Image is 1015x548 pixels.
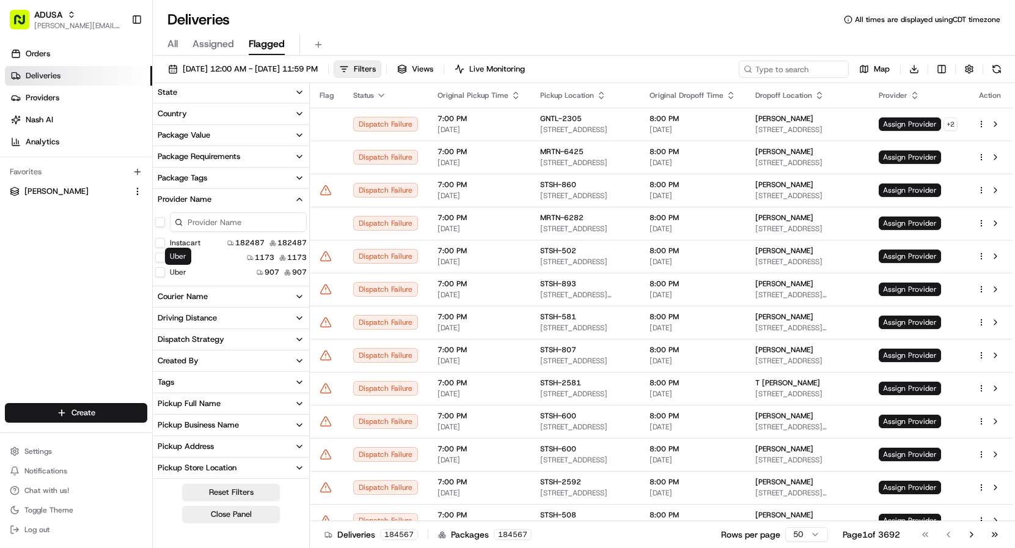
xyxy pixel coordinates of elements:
span: Provider [879,91,907,100]
span: GNTL-2305 [540,114,582,124]
span: Providers [26,92,59,103]
p: Rows per page [721,528,780,541]
span: All times are displayed using CDT timezone [855,15,1000,24]
button: Pickup Full Name [153,393,309,414]
span: [DATE] [438,356,521,366]
span: STSH-581 [540,312,576,322]
span: Filters [354,64,376,75]
span: [DATE] [438,257,521,267]
button: Package Requirements [153,146,309,167]
span: 8:00 PM [650,147,736,157]
span: Chat with us! [24,486,69,495]
div: We're available if you need us! [42,129,155,139]
span: [DATE] [438,422,521,432]
span: [STREET_ADDRESS][PERSON_NAME] [755,422,859,432]
div: Page 1 of 3692 [843,528,900,541]
span: API Documentation [115,177,196,190]
button: Dispatch Strategy [153,329,309,350]
div: Deliveries [324,528,418,541]
span: [STREET_ADDRESS] [540,158,630,168]
span: [PERSON_NAME] [755,477,813,487]
span: STSH-807 [540,345,576,355]
button: Notifications [5,462,147,480]
span: [DATE] [650,158,736,168]
span: [PERSON_NAME] [755,147,813,157]
span: All [167,37,178,51]
img: 1736555255976-a54dd68f-1ca7-489b-9aae-adbdc363a1c4 [12,117,34,139]
button: Views [392,61,439,78]
button: ADUSA [34,9,62,21]
span: STSH-860 [540,180,576,190]
span: Settings [24,446,52,456]
span: [DATE] [438,224,521,234]
button: [PERSON_NAME][EMAIL_ADDRESS][PERSON_NAME][DOMAIN_NAME] [34,21,122,31]
span: [DATE] [438,488,521,498]
span: Assign Provider [879,183,941,197]
span: 7:00 PM [438,510,521,520]
span: [DATE] [650,290,736,300]
span: Flag [320,91,334,100]
div: 184567 [494,529,532,540]
div: 184567 [380,529,418,540]
span: STSH-600 [540,411,576,421]
div: Pickup Business Name [158,420,239,431]
span: 8:00 PM [650,213,736,223]
span: 7:00 PM [438,378,521,388]
span: Status [353,91,374,100]
span: [STREET_ADDRESS] [755,389,859,399]
span: [STREET_ADDRESS][PERSON_NAME] [755,323,859,333]
button: Country [153,103,309,124]
span: Assign Provider [879,316,941,329]
div: Favorites [5,162,147,182]
span: 1173 [287,253,307,262]
span: Notifications [24,466,67,476]
img: Nash [12,12,37,37]
div: Pickup Address [158,441,214,452]
button: Create [5,403,147,423]
span: Assign Provider [879,217,941,230]
span: Assign Provider [879,481,941,494]
span: Orders [26,48,50,59]
span: 7:00 PM [438,312,521,322]
div: Tags [158,377,174,388]
span: Knowledge Base [24,177,93,190]
span: Assign Provider [879,448,941,461]
span: [PERSON_NAME] [755,246,813,256]
span: [DATE] [438,323,521,333]
button: [PERSON_NAME] [5,182,147,201]
span: STSH-600 [540,444,576,454]
span: 8:00 PM [650,312,736,322]
span: 8:00 PM [650,114,736,124]
span: MRTN-6425 [540,147,584,157]
div: Package Value [158,130,210,141]
button: Live Monitoring [449,61,530,78]
span: 7:00 PM [438,477,521,487]
div: Action [977,91,1003,100]
input: Provider Name [170,212,307,232]
span: Assign Provider [879,349,941,362]
button: Log out [5,521,147,538]
button: Start new chat [208,120,222,135]
span: Deliveries [26,70,60,81]
span: [DATE] [438,455,521,465]
button: State [153,82,309,103]
span: [PERSON_NAME] [755,345,813,355]
span: [DATE] [438,158,521,168]
span: [DATE] [650,224,736,234]
div: Country [158,108,187,119]
a: [PERSON_NAME] [10,186,128,197]
span: [STREET_ADDRESS] [540,356,630,366]
div: Uber [165,248,191,265]
span: [PERSON_NAME] [755,444,813,454]
span: Live Monitoring [469,64,525,75]
span: 8:00 PM [650,378,736,388]
span: 7:00 PM [438,345,521,355]
h1: Deliveries [167,10,230,29]
span: [PERSON_NAME] [755,213,813,223]
span: 7:00 PM [438,444,521,454]
div: Package Tags [158,172,207,183]
button: +2 [944,117,958,131]
span: [DATE] [650,356,736,366]
span: 7:00 PM [438,411,521,421]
